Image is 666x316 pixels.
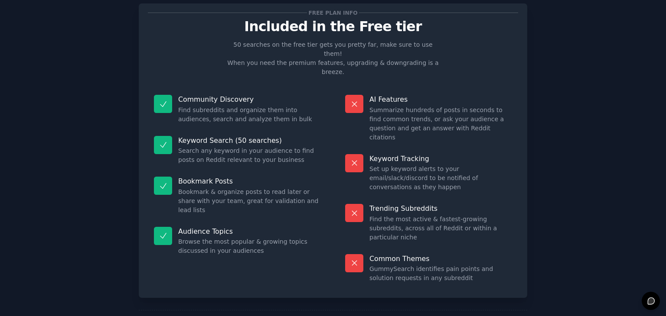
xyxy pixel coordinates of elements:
dd: Find the most active & fastest-growing subreddits, across all of Reddit or within a particular niche [369,215,512,242]
dd: Find subreddits and organize them into audiences, search and analyze them in bulk [178,106,321,124]
dd: GummySearch identifies pain points and solution requests in any subreddit [369,264,512,283]
dd: Set up keyword alerts to your email/slack/discord to be notified of conversations as they happen [369,164,512,192]
p: Bookmark Posts [178,177,321,186]
dd: Search any keyword in your audience to find posts on Reddit relevant to your business [178,146,321,164]
dd: Browse the most popular & growing topics discussed in your audiences [178,237,321,255]
p: 50 searches on the free tier gets you pretty far, make sure to use them! When you need the premiu... [224,40,442,77]
span: Free plan info [307,8,359,17]
p: Common Themes [369,254,512,263]
dd: Summarize hundreds of posts in seconds to find common trends, or ask your audience a question and... [369,106,512,142]
p: AI Features [369,95,512,104]
p: Community Discovery [178,95,321,104]
p: Included in the Free tier [148,19,518,34]
p: Trending Subreddits [369,204,512,213]
dd: Bookmark & organize posts to read later or share with your team, great for validation and lead lists [178,187,321,215]
p: Audience Topics [178,227,321,236]
p: Keyword Search (50 searches) [178,136,321,145]
p: Keyword Tracking [369,154,512,163]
